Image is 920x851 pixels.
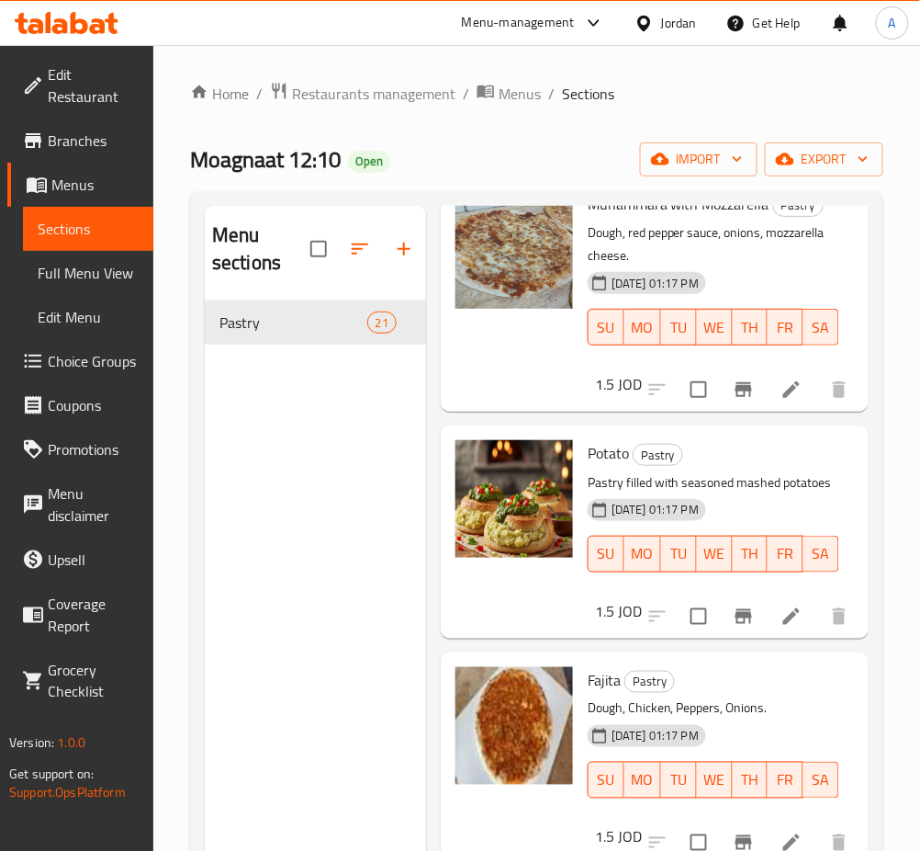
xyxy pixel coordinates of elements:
span: TU [668,314,690,341]
span: [DATE] 01:17 PM [604,275,706,292]
a: Edit Restaurant [7,52,153,119]
span: import [655,148,743,171]
a: Menus [7,163,153,207]
a: Coverage Report [7,582,153,648]
span: Edit Restaurant [48,63,139,108]
button: export [765,142,883,176]
div: Pastry [624,671,675,693]
span: MO [632,767,654,794]
span: Coverage Report [48,593,139,637]
span: Branches [48,130,139,152]
button: SU [588,762,624,799]
p: Dough, Chicken, Peppers, Onions. [588,698,839,721]
img: Potato [455,440,573,558]
button: TU [661,762,697,799]
nav: breadcrumb [190,82,883,106]
button: WE [697,309,733,346]
button: MO [624,536,661,573]
button: Add section [382,227,426,271]
span: 21 [368,314,396,332]
span: Choice Groups [48,350,139,372]
div: Menu-management [462,12,575,34]
nav: Menu sections [205,293,426,352]
button: MO [624,762,661,799]
li: / [256,83,263,105]
button: MO [624,309,661,346]
span: SU [596,767,617,794]
button: SA [803,762,839,799]
span: TH [740,314,761,341]
a: Grocery Checklist [7,648,153,714]
button: TU [661,309,697,346]
span: Upsell [48,549,139,571]
span: 1.0.0 [57,732,85,755]
a: Promotions [7,427,153,471]
span: export [780,148,869,171]
span: SA [811,540,832,567]
span: FR [775,767,796,794]
span: Potato [588,439,629,467]
span: Grocery Checklist [48,659,139,703]
span: Get support on: [9,763,94,787]
span: Select to update [679,370,718,409]
span: Version: [9,732,54,755]
a: Full Menu View [23,251,153,295]
img: Fajita [455,667,573,785]
span: SU [596,314,617,341]
button: SA [803,536,839,573]
button: TH [733,762,769,799]
button: FR [768,309,803,346]
span: MO [632,540,654,567]
a: Edit Menu [23,295,153,339]
button: SU [588,536,624,573]
div: Jordan [661,13,697,33]
span: [DATE] 01:17 PM [604,728,706,745]
span: TU [668,540,690,567]
span: TH [740,767,761,794]
button: delete [817,368,861,412]
span: SU [596,540,617,567]
div: Open [348,151,390,173]
button: WE [697,536,733,573]
div: items [367,312,397,334]
a: Edit menu item [780,379,802,401]
h6: 1.5 JOD [595,824,642,850]
span: TH [740,540,761,567]
span: Restaurants management [292,83,455,105]
img: Muhammara with Mozzarella [455,191,573,309]
div: Pastry21 [205,301,426,345]
span: FR [775,540,796,567]
a: Choice Groups [7,339,153,383]
a: Menus [477,82,541,106]
span: Menus [499,83,541,105]
span: Promotions [48,438,139,460]
span: Pastry [219,312,367,334]
button: delete [817,595,861,639]
button: Branch-specific-item [722,368,766,412]
button: WE [697,762,733,799]
span: Sections [38,218,139,240]
span: Edit Menu [38,306,139,328]
button: FR [768,762,803,799]
p: Dough, red pepper sauce, onions, mozzarella cheese. [588,221,839,267]
span: Pastry [625,671,674,692]
div: Pastry [773,195,824,217]
span: Coupons [48,394,139,416]
span: Select all sections [299,230,338,268]
p: Pastry filled with seasoned mashed potatoes [588,471,839,494]
span: SA [811,314,832,341]
button: FR [768,536,803,573]
span: TU [668,767,690,794]
span: Fajita [588,666,621,694]
button: SA [803,309,839,346]
span: Moagnaat 12:10 [190,139,341,180]
a: Sections [23,207,153,251]
span: Full Menu View [38,262,139,284]
span: WE [704,540,725,567]
span: Pastry [774,195,823,216]
span: SA [811,767,832,794]
li: / [463,83,469,105]
div: Pastry [633,444,683,466]
h6: 1.5 JOD [595,371,642,397]
li: / [548,83,555,105]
